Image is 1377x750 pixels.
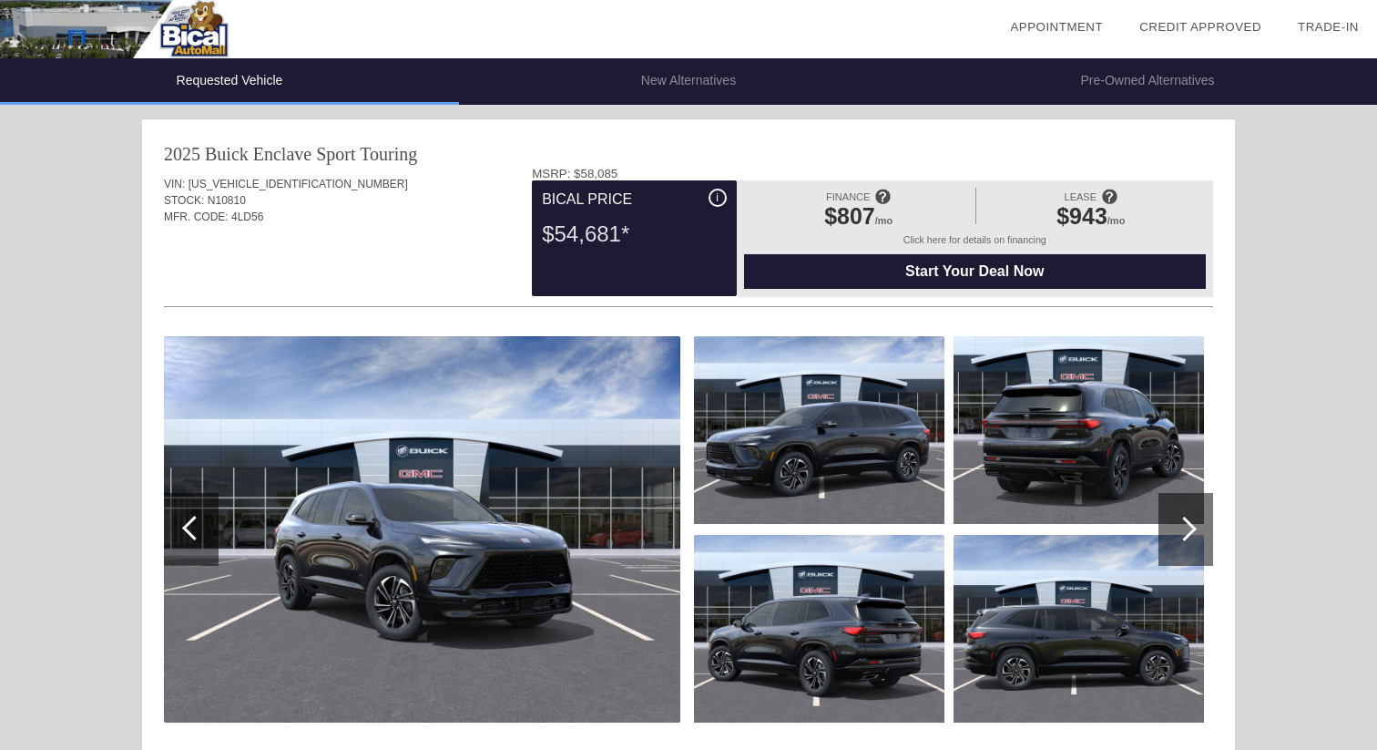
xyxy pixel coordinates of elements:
span: N10810 [208,194,246,207]
span: $943 [1056,203,1107,229]
div: /mo [753,203,964,234]
span: i [716,191,719,204]
span: 4LD56 [231,211,263,223]
div: Click here for details on financing [744,234,1206,254]
div: Quoted on [DATE] 6:16:30 PM [164,252,1213,282]
span: FINANCE [826,191,870,202]
li: Pre-Owned Alternatives [918,58,1377,105]
div: /mo [985,203,1197,234]
a: Credit Approved [1139,20,1261,34]
img: 1.jpg [164,336,680,723]
img: 3.jpg [694,535,944,723]
img: 4.jpg [954,336,1204,524]
div: MSRP: $58,085 [532,167,1213,180]
span: Start Your Deal Now [767,263,1183,280]
div: $54,681* [542,211,726,258]
a: Appointment [1010,20,1103,34]
img: 2.jpg [694,336,944,524]
div: Sport Touring [316,141,417,167]
span: MFR. CODE: [164,211,229,223]
span: STOCK: [164,194,204,207]
a: Trade-In [1298,20,1359,34]
span: LEASE [1065,191,1096,202]
span: VIN: [164,178,185,190]
span: [US_VEHICLE_IDENTIFICATION_NUMBER] [189,178,408,190]
div: 2025 Buick Enclave [164,141,311,167]
img: 5.jpg [954,535,1204,723]
li: New Alternatives [459,58,918,105]
div: Bical Price [542,189,726,211]
span: $807 [824,203,875,229]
